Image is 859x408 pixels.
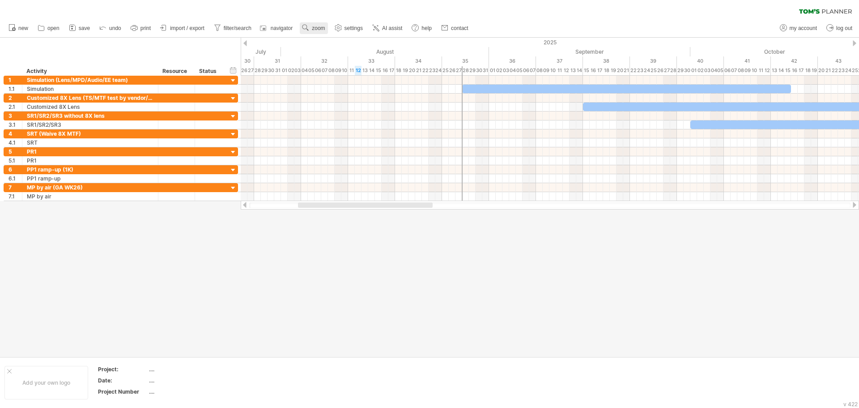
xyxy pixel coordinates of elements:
[442,56,489,66] div: 35
[851,66,858,75] div: Saturday, 25 October 2025
[570,66,576,75] div: Saturday, 13 September 2025
[583,56,630,66] div: 38
[158,22,207,34] a: import / export
[596,66,603,75] div: Wednesday, 17 September 2025
[268,66,274,75] div: Wednesday, 30 July 2025
[422,66,429,75] div: Friday, 22 August 2025
[744,66,751,75] div: Thursday, 9 October 2025
[9,147,22,156] div: 5
[274,66,281,75] div: Thursday, 31 July 2025
[27,147,153,156] div: PR1
[332,22,366,34] a: settings
[630,56,677,66] div: 39
[798,66,804,75] div: Friday, 17 October 2025
[27,85,153,93] div: Simulation
[804,66,811,75] div: Saturday, 18 October 2025
[717,66,724,75] div: Sunday, 5 October 2025
[27,120,153,129] div: SR1/SR2/SR3
[355,66,361,75] div: Tuesday, 12 August 2025
[502,66,509,75] div: Wednesday, 3 September 2025
[643,66,650,75] div: Wednesday, 24 September 2025
[408,66,415,75] div: Wednesday, 20 August 2025
[737,66,744,75] div: Wednesday, 8 October 2025
[455,66,462,75] div: Wednesday, 27 August 2025
[149,365,224,373] div: ....
[724,56,771,66] div: 41
[35,22,62,34] a: open
[778,22,820,34] a: my account
[149,377,224,384] div: ....
[271,25,293,31] span: navigator
[529,66,536,75] div: Sunday, 7 September 2025
[670,66,677,75] div: Sunday, 28 September 2025
[549,66,556,75] div: Wednesday, 10 September 2025
[370,22,405,34] a: AI assist
[690,66,697,75] div: Wednesday, 1 October 2025
[791,66,798,75] div: Thursday, 16 October 2025
[9,76,22,84] div: 1
[341,66,348,75] div: Sunday, 10 August 2025
[843,401,858,408] div: v 422
[563,66,570,75] div: Friday, 12 September 2025
[199,67,219,76] div: Status
[825,66,831,75] div: Tuesday, 21 October 2025
[415,66,422,75] div: Thursday, 21 August 2025
[9,156,22,165] div: 5.1
[704,66,710,75] div: Friday, 3 October 2025
[395,66,402,75] div: Monday, 18 August 2025
[348,56,395,66] div: 33
[451,25,468,31] span: contact
[27,112,153,120] div: SR1/SR2/SR3 without 8X lens
[731,66,737,75] div: Tuesday, 7 October 2025
[4,366,88,399] div: Add your own logo
[724,66,731,75] div: Monday, 6 October 2025
[308,66,315,75] div: Tuesday, 5 August 2025
[128,22,153,34] a: print
[482,66,489,75] div: Sunday, 31 August 2025
[757,66,764,75] div: Saturday, 11 October 2025
[523,66,529,75] div: Saturday, 6 September 2025
[247,66,254,75] div: Sunday, 27 July 2025
[818,66,825,75] div: Monday, 20 October 2025
[27,76,153,84] div: Simulation (Lens/MPD/Audio/EE team)
[623,66,630,75] div: Sunday, 21 September 2025
[27,165,153,174] div: PP1 ramp-up (1K)
[301,66,308,75] div: Monday, 4 August 2025
[27,156,153,165] div: PR1
[784,66,791,75] div: Wednesday, 15 October 2025
[536,66,543,75] div: Monday, 8 September 2025
[657,66,663,75] div: Friday, 26 September 2025
[435,66,442,75] div: Sunday, 24 August 2025
[288,66,294,75] div: Saturday, 2 August 2025
[409,22,434,34] a: help
[162,67,190,76] div: Resource
[439,22,471,34] a: contact
[9,85,22,93] div: 1.1
[489,66,496,75] div: Monday, 1 September 2025
[790,25,817,31] span: my account
[9,165,22,174] div: 6
[476,66,482,75] div: Saturday, 30 August 2025
[462,66,469,75] div: Thursday, 28 August 2025
[27,138,153,147] div: SRT
[838,66,845,75] div: Thursday, 23 October 2025
[556,66,563,75] div: Thursday, 11 September 2025
[395,56,442,66] div: 34
[650,66,657,75] div: Thursday, 25 September 2025
[590,66,596,75] div: Tuesday, 16 September 2025
[388,66,395,75] div: Sunday, 17 August 2025
[328,66,335,75] div: Friday, 8 August 2025
[254,66,261,75] div: Monday, 28 July 2025
[27,129,153,138] div: SRT (Waive 8X MTF)
[321,66,328,75] div: Thursday, 7 August 2025
[27,174,153,183] div: PP1 ramp-up
[677,56,724,66] div: 40
[27,94,153,102] div: Customized 8X Lens (TS/MTF test by vendor/OE)
[301,56,348,66] div: 32
[97,22,124,34] a: undo
[9,112,22,120] div: 3
[382,25,402,31] span: AI assist
[543,66,549,75] div: Tuesday, 9 September 2025
[509,66,516,75] div: Thursday, 4 September 2025
[335,66,341,75] div: Saturday, 9 August 2025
